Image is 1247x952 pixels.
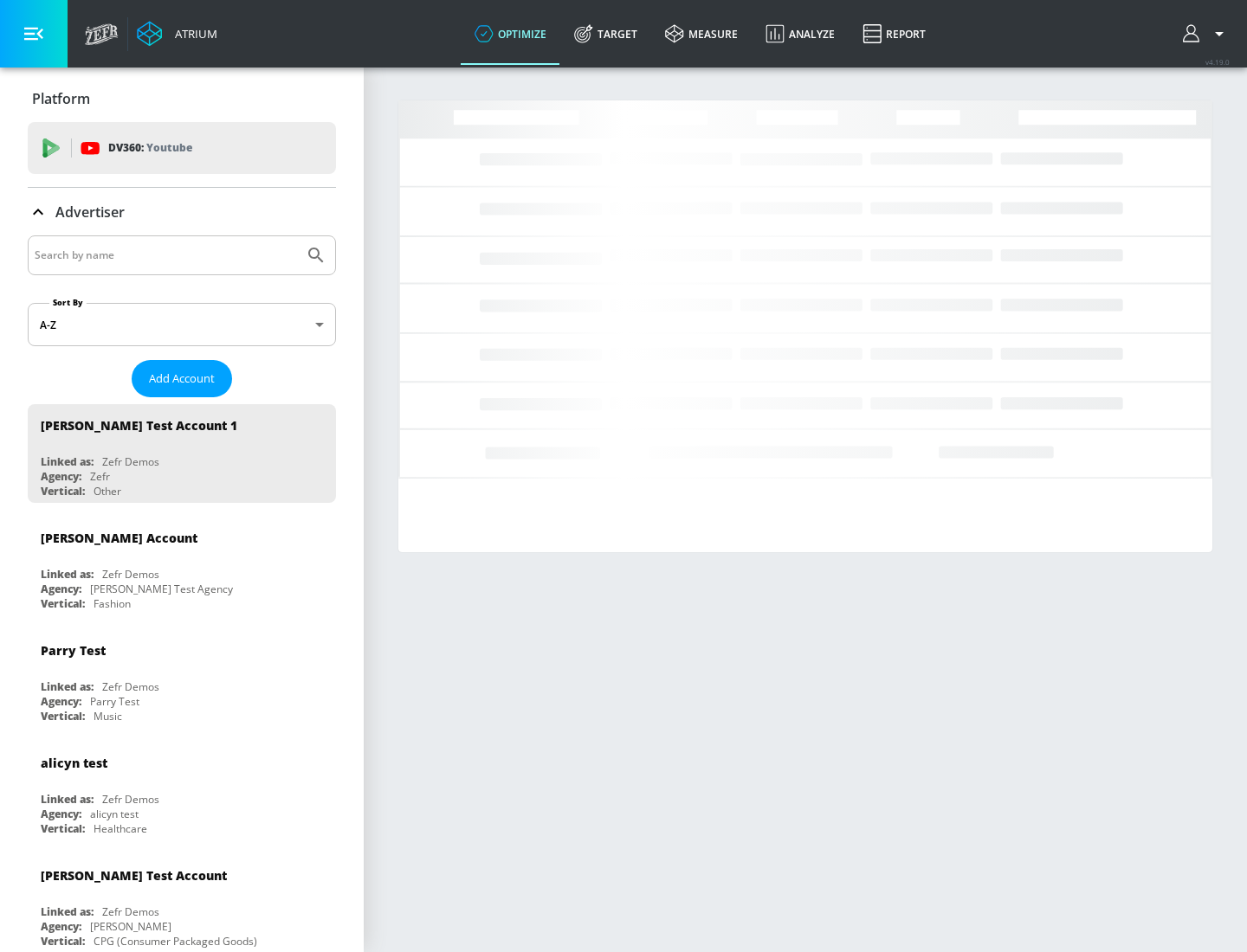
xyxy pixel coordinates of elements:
[41,679,94,694] div: Linked as:
[49,297,87,308] label: Sort By
[28,742,336,840] div: alicyn testLinked as:Zefr DemosAgency:alicyn testVertical:Healthcare
[102,904,159,919] div: Zefr Demos
[94,596,131,611] div: Fashion
[94,709,122,724] div: Music
[90,919,171,934] div: [PERSON_NAME]
[41,642,106,659] div: Parry Test
[35,244,297,267] input: Search by name
[461,3,560,65] a: optimize
[560,3,651,65] a: Target
[41,469,81,484] div: Agency:
[90,694,139,709] div: Parry Test
[102,454,159,469] div: Zefr Demos
[41,694,81,709] div: Agency:
[28,629,336,728] div: Parry TestLinked as:Zefr DemosAgency:Parry TestVertical:Music
[752,3,849,65] a: Analyze
[149,369,215,389] span: Add Account
[28,404,336,503] div: [PERSON_NAME] Test Account 1Linked as:Zefr DemosAgency:ZefrVertical:Other
[41,567,94,582] div: Linked as:
[32,89,90,108] p: Platform
[41,484,85,499] div: Vertical:
[1205,57,1230,67] span: v 4.19.0
[146,138,192,157] p: Youtube
[168,26,217,42] div: Atrium
[41,807,81,821] div: Agency:
[41,904,94,919] div: Linked as:
[102,567,159,582] div: Zefr Demos
[94,934,257,949] div: CPG (Consumer Packaged Goods)
[90,582,233,596] div: [PERSON_NAME] Test Agency
[41,417,237,434] div: [PERSON_NAME] Test Account 1
[132,360,232,397] button: Add Account
[90,469,110,484] div: Zefr
[94,484,121,499] div: Other
[102,679,159,694] div: Zefr Demos
[41,934,85,949] div: Vertical:
[108,138,192,158] p: DV360:
[651,3,752,65] a: measure
[41,755,107,771] div: alicyn test
[41,821,85,836] div: Vertical:
[137,21,217,47] a: Atrium
[28,517,336,615] div: [PERSON_NAME] AccountLinked as:Zefr DemosAgency:[PERSON_NAME] Test AgencyVertical:Fashion
[41,596,85,611] div: Vertical:
[90,807,139,821] div: alicyn test
[41,582,81,596] div: Agency:
[28,74,336,123] div: Platform
[55,203,125,222] p: Advertiser
[28,122,336,174] div: DV360: Youtube
[102,792,159,807] div: Zefr Demos
[41,530,197,546] div: [PERSON_NAME] Account
[28,188,336,236] div: Advertiser
[41,709,85,724] div: Vertical:
[849,3,940,65] a: Report
[41,919,81,934] div: Agency:
[41,867,227,884] div: [PERSON_NAME] Test Account
[41,454,94,469] div: Linked as:
[41,792,94,807] div: Linked as:
[28,303,336,346] div: A-Z
[94,821,147,836] div: Healthcare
